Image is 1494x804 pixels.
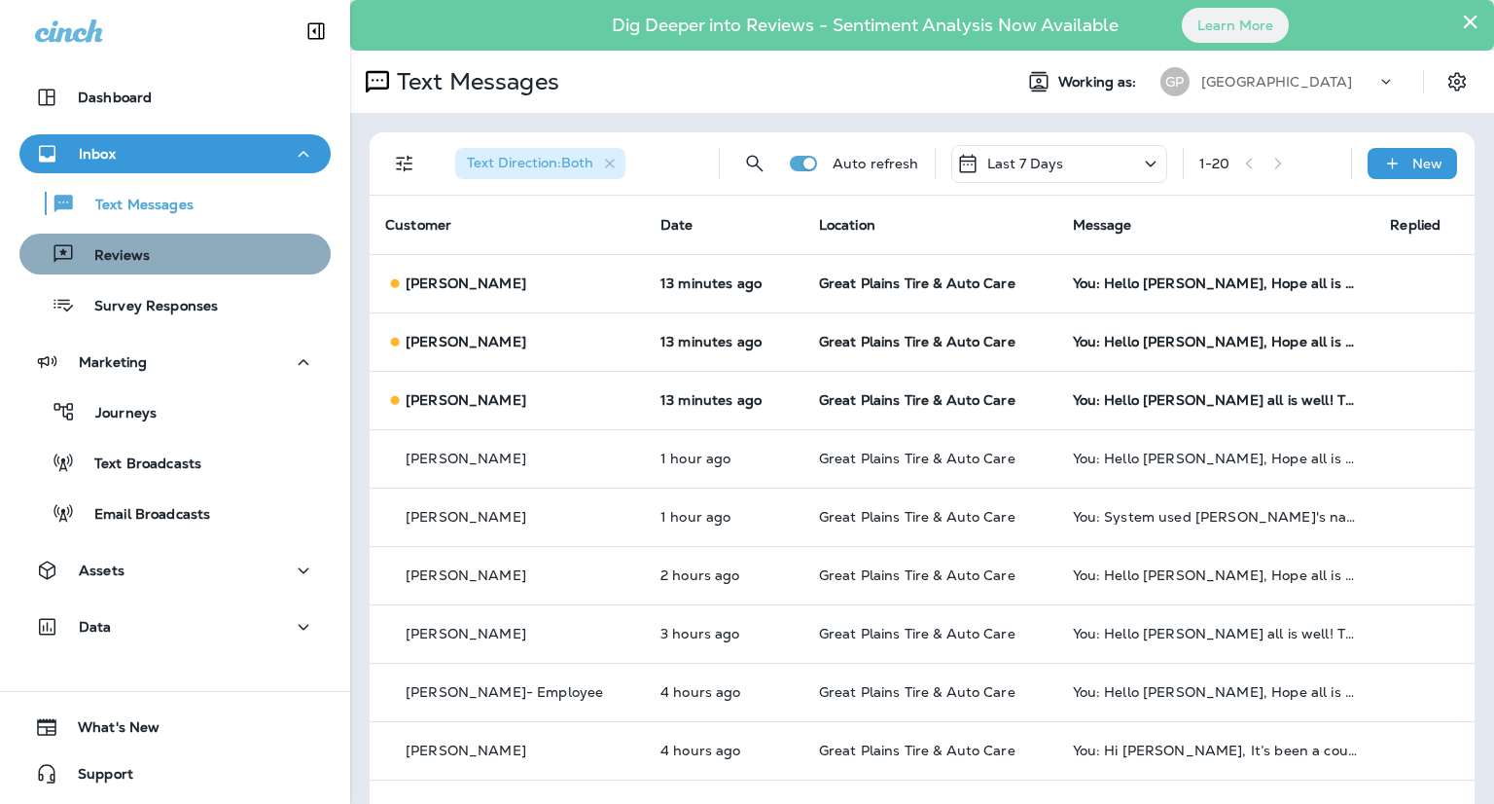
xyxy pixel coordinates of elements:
button: Inbox [19,134,331,173]
p: [PERSON_NAME] [406,743,526,758]
p: [PERSON_NAME] [406,567,526,583]
p: Oct 2, 2025 10:21 AM [660,743,788,758]
span: Working as: [1058,74,1141,91]
p: Inbox [79,146,116,162]
p: [PERSON_NAME] [406,626,526,641]
p: Email Broadcasts [75,506,210,525]
button: Support [19,754,331,793]
div: You: Hello Taylor, Hope all is well! This is Justin from Great Plains Tire & Auto Care. I wanted ... [1073,626,1360,641]
p: [GEOGRAPHIC_DATA] [1201,74,1352,90]
p: Marketing [79,354,147,370]
div: You: Hello Jimmy, Hope all is well! This is Justin at Great Plains Tire & Auto Care, I wanted to ... [1073,275,1360,291]
p: Oct 2, 2025 01:30 PM [660,451,788,466]
p: New [1412,156,1442,171]
button: Text Messages [19,183,331,224]
button: Assets [19,551,331,590]
button: Reviews [19,234,331,274]
span: Great Plains Tire & Auto Care [819,508,1015,526]
div: GP [1160,67,1190,96]
button: Filters [385,144,424,183]
span: Message [1073,216,1132,234]
p: Oct 2, 2025 12:59 PM [660,509,788,525]
p: Last 7 Days [987,156,1064,171]
button: Close [1461,6,1479,37]
p: Text Messages [76,197,194,215]
p: Oct 2, 2025 02:30 PM [660,392,788,408]
button: Email Broadcasts [19,493,331,533]
p: Dig Deeper into Reviews - Sentiment Analysis Now Available [555,22,1175,28]
div: You: Hi Thomas, It’s been a couple of months since we serviced your 2025 Flatbed Trailer at Great... [1073,743,1360,758]
div: You: Hello Glen, Hope all is well! This is Justin from Great Plains Tire & Auto Care. I wanted to... [1073,451,1360,466]
span: Great Plains Tire & Auto Care [819,683,1015,701]
p: Assets [79,563,124,578]
p: Auto refresh [833,156,919,171]
span: Customer [385,216,451,234]
p: Survey Responses [75,298,218,316]
span: What's New [58,719,160,743]
p: [PERSON_NAME]- Employee [406,684,603,700]
span: Date [660,216,694,234]
div: 1 - 20 [1199,156,1230,171]
button: Text Broadcasts [19,442,331,483]
span: Text Direction : Both [467,154,593,171]
div: You: Hello TJ, Hope all is well! This is Justin from Great Plains Tire & Auto Care. I wanted to r... [1073,684,1360,700]
p: [PERSON_NAME] [406,392,526,408]
button: Learn More [1182,8,1289,43]
button: Collapse Sidebar [289,12,343,51]
span: Great Plains Tire & Auto Care [819,274,1015,292]
button: Data [19,607,331,646]
button: Journeys [19,391,331,432]
span: Great Plains Tire & Auto Care [819,742,1015,759]
p: Text Broadcasts [75,456,201,474]
span: Great Plains Tire & Auto Care [819,625,1015,642]
p: Data [79,619,112,635]
p: [PERSON_NAME] [406,509,526,525]
div: You: System used Tom's name by accident. Haha. This estimate does belong to you. My apologies. [1073,509,1360,525]
button: What's New [19,708,331,747]
button: Dashboard [19,78,331,117]
span: Location [819,216,875,234]
div: You: Hello Clay, Hope all is well! This is Justin at Great Plains Tire & Auto Care, I wanted to r... [1073,567,1360,583]
button: Settings [1440,64,1475,99]
span: Great Plains Tire & Auto Care [819,391,1015,409]
div: Text Direction:Both [455,148,625,179]
p: Journeys [76,405,157,423]
p: Oct 2, 2025 11:30 AM [660,626,788,641]
span: Great Plains Tire & Auto Care [819,450,1015,467]
p: [PERSON_NAME] [406,275,526,291]
p: Reviews [75,247,150,266]
p: [PERSON_NAME] [406,334,526,349]
p: Dashboard [78,90,152,105]
div: You: Hello David, Hope all is well! This is Justin at Great Plains Tire & Auto Care, I wanted to ... [1073,334,1360,349]
p: Oct 2, 2025 02:30 PM [660,275,788,291]
p: Oct 2, 2025 02:30 PM [660,334,788,349]
p: Oct 2, 2025 12:30 PM [660,567,788,583]
span: Support [58,766,133,789]
span: Great Plains Tire & Auto Care [819,566,1015,584]
button: Search Messages [735,144,774,183]
span: Replied [1390,216,1441,234]
p: Oct 2, 2025 10:30 AM [660,684,788,700]
button: Survey Responses [19,284,331,325]
button: Marketing [19,343,331,382]
p: Text Messages [389,67,559,96]
div: You: Hello Scott, Hope all is well! This is Justin from Great Plains Tire & Auto Care. I wanted t... [1073,392,1360,408]
span: Great Plains Tire & Auto Care [819,333,1015,350]
p: [PERSON_NAME] [406,451,526,466]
